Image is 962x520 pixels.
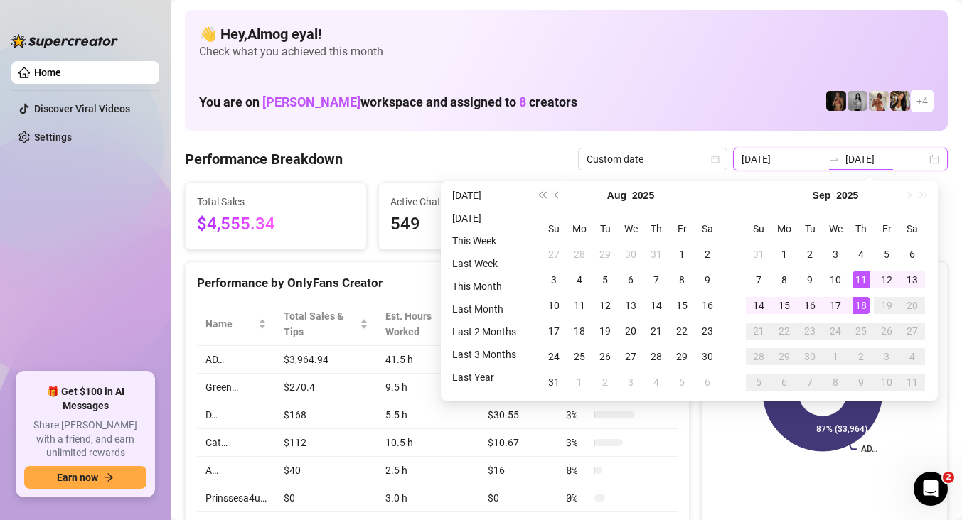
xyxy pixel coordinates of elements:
input: End date [845,151,926,167]
td: 2025-08-23 [695,318,720,344]
td: 2025-10-01 [823,344,848,369]
iframe: Intercom live chat [914,472,948,506]
div: Performance by OnlyFans Creator [197,273,678,293]
a: Settings [34,131,72,143]
div: Est. Hours Worked [385,308,459,340]
div: 2 [699,246,716,263]
td: 2025-08-09 [695,267,720,293]
div: 8 [776,271,793,288]
div: 15 [776,297,793,314]
h4: Performance Breakdown [185,149,343,169]
div: 31 [750,246,767,263]
td: 2025-09-02 [592,369,618,395]
li: [DATE] [447,187,522,204]
div: 13 [622,297,639,314]
td: 2025-09-03 [823,242,848,267]
div: 25 [853,323,870,340]
th: Su [746,216,771,242]
td: 2025-08-07 [643,267,669,293]
div: 9 [801,271,818,288]
span: 2 [943,472,954,483]
div: 20 [622,323,639,340]
span: Share [PERSON_NAME] with a friend, and earn unlimited rewards [24,418,146,460]
td: 2025-08-22 [669,318,695,344]
div: 16 [699,297,716,314]
td: 2025-08-01 [669,242,695,267]
div: 7 [801,374,818,391]
div: 28 [648,348,665,365]
div: 4 [853,246,870,263]
div: 30 [699,348,716,365]
th: Th [643,216,669,242]
div: 10 [878,374,895,391]
div: 11 [853,271,870,288]
td: 2025-09-01 [771,242,797,267]
div: 27 [622,348,639,365]
td: 2025-09-13 [899,267,925,293]
td: $0 [275,484,377,512]
span: Custom date [587,148,719,170]
span: $4,555.34 [197,211,355,238]
div: 30 [801,348,818,365]
div: 24 [827,323,844,340]
td: 41.5 h [377,346,479,374]
span: Total Sales [197,194,355,210]
a: Home [34,67,61,78]
td: 2025-08-30 [695,344,720,369]
div: 19 [597,323,614,340]
div: 14 [648,297,665,314]
span: Earn now [57,472,98,483]
th: Sa [695,216,720,242]
td: 2025-08-31 [746,242,771,267]
div: 20 [904,297,921,314]
td: 2025-08-05 [592,267,618,293]
div: 30 [622,246,639,263]
div: 5 [750,374,767,391]
span: Active Chats [390,194,548,210]
td: 2025-08-10 [541,293,567,318]
td: 2025-08-31 [541,369,567,395]
td: $10.67 [479,429,557,457]
div: 13 [904,271,921,288]
td: 2025-09-23 [797,318,823,344]
div: 29 [776,348,793,365]
td: 2025-10-09 [848,369,874,395]
td: 2025-09-04 [643,369,669,395]
div: 10 [827,271,844,288]
td: 2025-07-29 [592,242,618,267]
div: 23 [801,323,818,340]
td: Green… [197,374,275,401]
td: 2025-09-01 [567,369,592,395]
td: 2025-08-18 [567,318,592,344]
td: 2025-09-28 [746,344,771,369]
td: 2025-08-19 [592,318,618,344]
td: Prinssesa4u… [197,484,275,512]
div: 23 [699,323,716,340]
div: 18 [853,297,870,314]
td: 2025-07-30 [618,242,643,267]
img: A [848,91,867,111]
th: Total Sales & Tips [275,303,377,346]
td: 2025-08-17 [541,318,567,344]
td: 2025-08-28 [643,344,669,369]
th: Th [848,216,874,242]
th: Mo [567,216,592,242]
div: 3 [622,374,639,391]
td: 2.5 h [377,457,479,484]
div: 22 [776,323,793,340]
span: 8 % [566,462,589,478]
button: Choose a month [813,181,831,210]
td: 2025-08-27 [618,344,643,369]
div: 9 [699,271,716,288]
span: 🎁 Get $100 in AI Messages [24,385,146,413]
td: 2025-09-20 [899,293,925,318]
span: arrow-right [104,472,114,482]
td: $16 [479,457,557,484]
div: 19 [878,297,895,314]
th: Fr [874,216,899,242]
div: 14 [750,297,767,314]
div: 4 [648,374,665,391]
span: 0 % [566,490,589,506]
td: 2025-09-30 [797,344,823,369]
td: 3.0 h [377,484,479,512]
